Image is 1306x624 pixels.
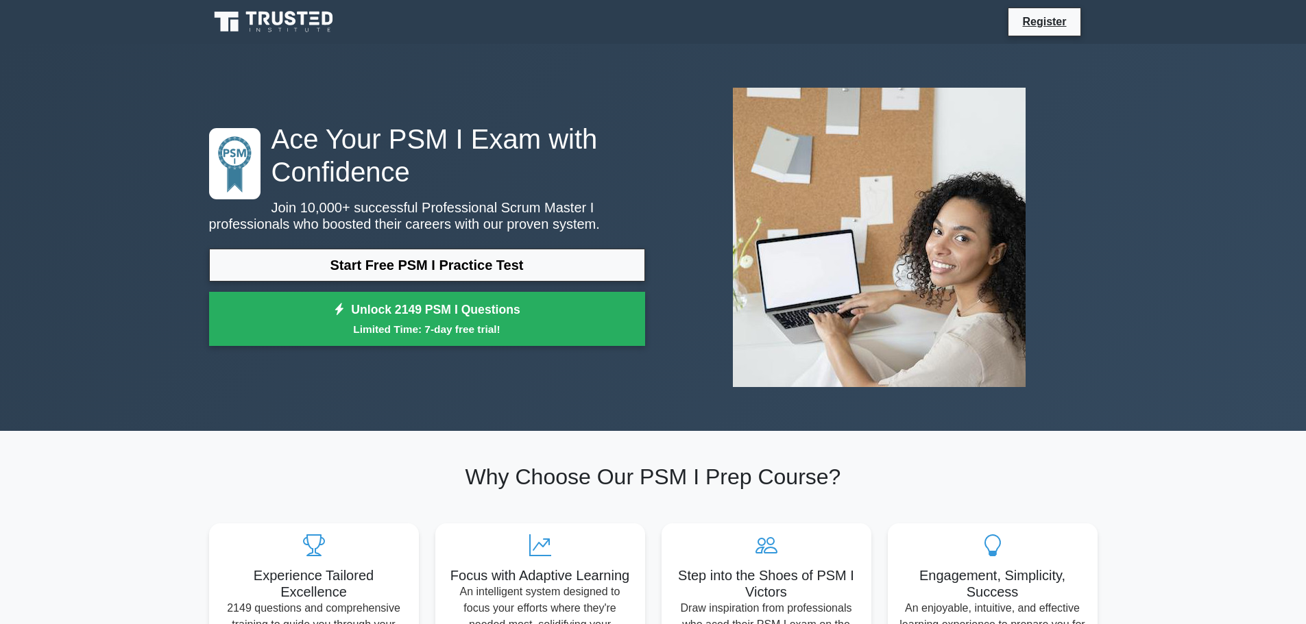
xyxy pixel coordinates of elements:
h1: Ace Your PSM I Exam with Confidence [209,123,645,188]
h2: Why Choose Our PSM I Prep Course? [209,464,1098,490]
h5: Focus with Adaptive Learning [446,567,634,584]
p: Join 10,000+ successful Professional Scrum Master I professionals who boosted their careers with ... [209,199,645,232]
h5: Experience Tailored Excellence [220,567,408,600]
a: Register [1014,13,1074,30]
small: Limited Time: 7-day free trial! [226,321,628,337]
h5: Step into the Shoes of PSM I Victors [673,567,860,600]
h5: Engagement, Simplicity, Success [899,567,1087,600]
a: Start Free PSM I Practice Test [209,249,645,282]
a: Unlock 2149 PSM I QuestionsLimited Time: 7-day free trial! [209,292,645,347]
